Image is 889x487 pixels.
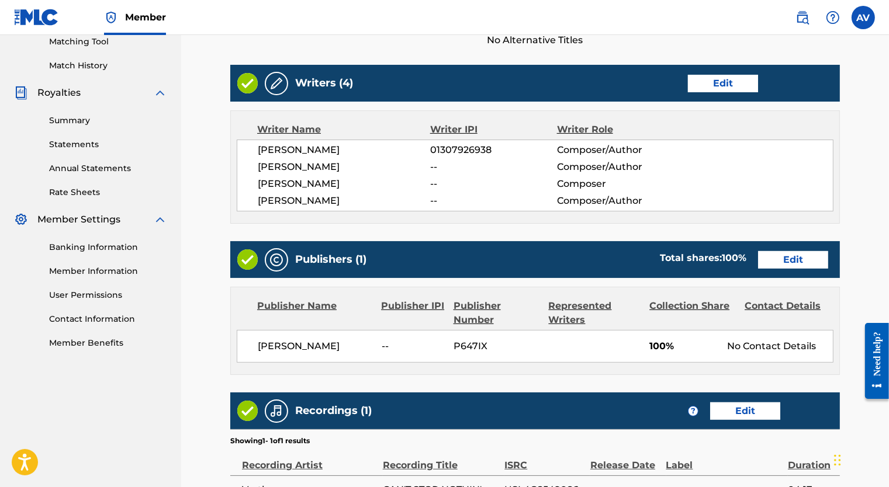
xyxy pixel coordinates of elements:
h5: Writers (4) [295,76,353,90]
img: help [826,11,840,25]
div: Publisher IPI [381,299,444,327]
img: Valid [237,401,258,421]
span: Member [125,11,166,24]
a: Annual Statements [49,162,167,175]
span: Composer/Author [557,194,672,208]
a: Statements [49,138,167,151]
img: Member Settings [14,213,28,227]
a: User Permissions [49,289,167,301]
span: -- [430,177,556,191]
div: No Contact Details [727,339,833,353]
div: Drag [834,443,841,478]
span: Composer/Author [557,160,672,174]
div: Writer Name [257,123,430,137]
div: Help [821,6,845,29]
div: Publisher Number [454,299,540,327]
span: 100 % [722,252,746,263]
div: Collection Share [649,299,736,327]
span: -- [430,194,556,208]
a: Edit [758,251,828,269]
img: expand [153,86,167,100]
span: Composer/Author [557,143,672,157]
img: expand [153,213,167,227]
div: Total shares: [660,251,746,265]
div: Label [666,446,783,472]
span: [PERSON_NAME] [258,143,430,157]
img: Royalties [14,86,28,100]
div: Duration [788,446,834,472]
span: ? [689,406,698,416]
a: Edit [710,402,780,420]
span: P647IX [454,339,540,353]
a: Match History [49,60,167,72]
iframe: Chat Widget [831,431,889,487]
div: Recording Title [383,446,499,472]
img: MLC Logo [14,9,59,26]
h5: Publishers (1) [295,253,366,266]
h5: Recordings (1) [295,404,372,418]
img: search [795,11,810,25]
iframe: Resource Center [856,314,889,408]
span: Member Settings [37,213,120,227]
p: Showing 1 - 1 of 1 results [230,436,310,446]
img: Valid [237,73,258,93]
a: Rate Sheets [49,186,167,199]
a: Public Search [791,6,814,29]
div: ISRC [504,446,584,472]
span: [PERSON_NAME] [258,194,430,208]
div: Recording Artist [242,446,377,472]
div: Represented Writers [549,299,641,327]
span: -- [430,160,556,174]
a: Matching Tool [49,36,167,48]
a: Contact Information [49,313,167,325]
div: Contact Details [745,299,831,327]
div: Release Date [590,446,660,472]
img: Publishers [269,253,283,267]
span: -- [382,339,445,353]
div: Writer IPI [430,123,557,137]
a: Edit [688,75,758,92]
span: [PERSON_NAME] [258,177,430,191]
img: Valid [237,249,258,270]
div: User Menu [852,6,875,29]
span: 01307926938 [430,143,556,157]
span: [PERSON_NAME] [258,339,373,353]
a: Banking Information [49,241,167,253]
div: Publisher Name [257,299,372,327]
div: Writer Role [557,123,672,137]
span: Royalties [37,86,81,100]
a: Summary [49,114,167,127]
a: Member Information [49,265,167,277]
img: Recordings [269,404,283,418]
span: [PERSON_NAME] [258,160,430,174]
img: Writers [269,76,283,91]
span: Composer [557,177,672,191]
a: Member Benefits [49,337,167,349]
span: No Alternative Titles [230,33,840,47]
img: Top Rightsholder [104,11,118,25]
span: 100% [649,339,718,353]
